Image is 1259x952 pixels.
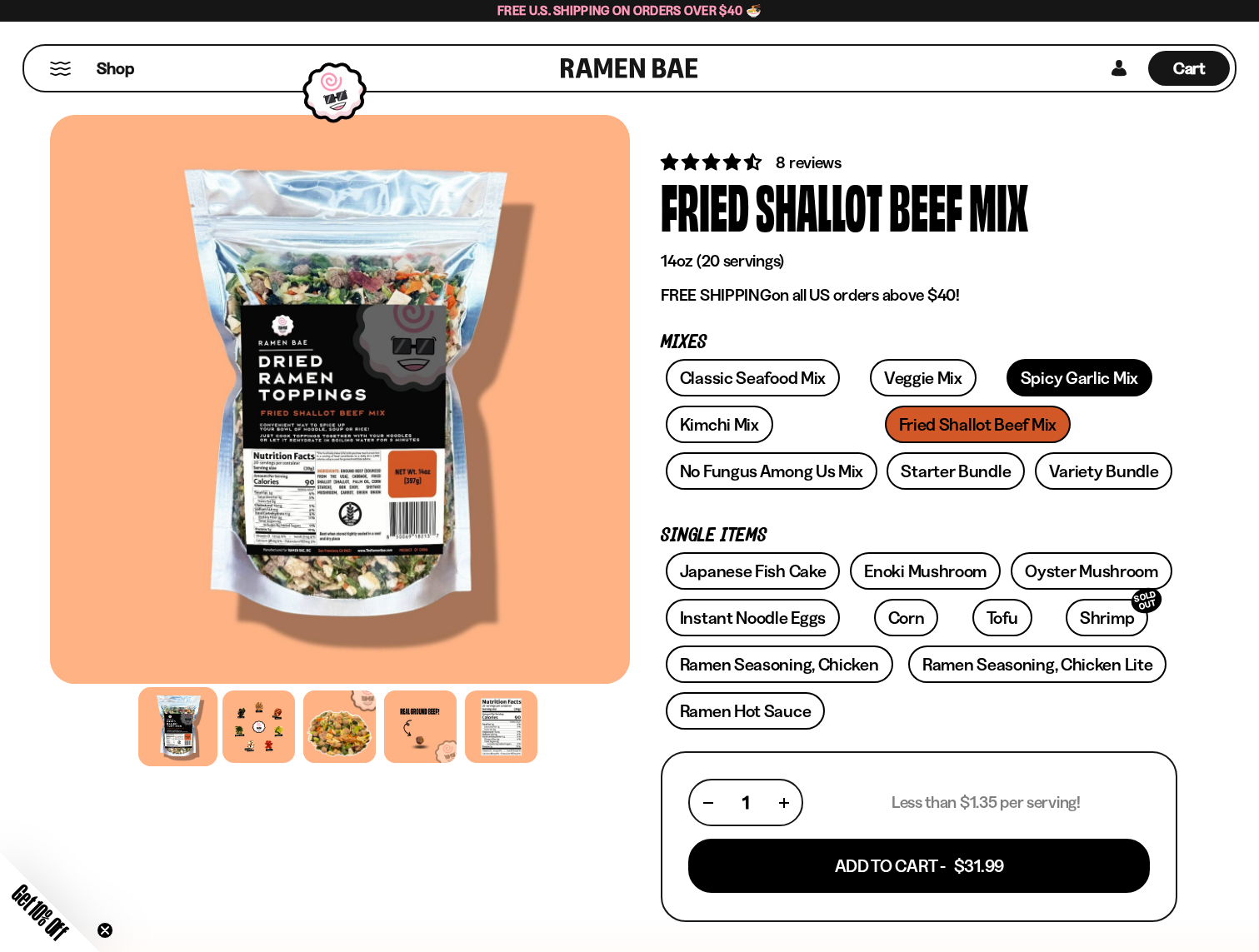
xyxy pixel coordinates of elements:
a: Cart [1148,46,1230,91]
p: Mixes [661,335,1177,351]
a: Japanese Fish Cake [666,552,841,590]
span: Get 10% Off [7,880,72,945]
span: 8 reviews [776,152,841,172]
a: Kimchi Mix [666,406,773,443]
a: Starter Bundle [887,452,1025,490]
a: Corn [874,599,939,636]
span: Free U.S. Shipping on Orders over $40 🍜 [497,2,762,18]
a: Enoki Mushroom [850,552,1001,590]
p: Single Items [661,528,1177,544]
div: Shallot [756,174,882,237]
p: 14oz (20 servings) [661,251,1177,272]
span: 4.62 stars [661,152,765,172]
span: Cart [1173,58,1206,78]
a: Oyster Mushroom [1011,552,1172,590]
a: Classic Seafood Mix [666,359,840,396]
a: Spicy Garlic Mix [1007,359,1152,396]
button: Close teaser [97,922,113,939]
a: Ramen Seasoning, Chicken Lite [908,645,1167,683]
a: Shop [97,51,134,86]
a: Ramen Seasoning, Chicken [666,645,893,683]
a: Instant Noodle Eggs [666,599,840,636]
strong: FREE SHIPPING [661,285,771,305]
a: Ramen Hot Sauce [666,692,826,730]
button: Add To Cart - $31.99 [688,839,1150,893]
div: Fried [661,174,749,237]
a: Tofu [972,599,1032,636]
a: ShrimpSOLD OUT [1066,599,1148,636]
a: Veggie Mix [870,359,977,396]
span: Shop [97,57,134,80]
div: SOLD OUT [1128,585,1165,617]
span: 1 [742,792,749,813]
div: Beef [889,174,962,237]
p: on all US orders above $40! [661,285,1177,306]
button: Mobile Menu Trigger [49,62,72,76]
a: Variety Bundle [1035,452,1173,490]
a: No Fungus Among Us Mix [666,452,877,490]
p: Less than $1.35 per serving! [892,792,1081,813]
div: Mix [969,174,1028,237]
